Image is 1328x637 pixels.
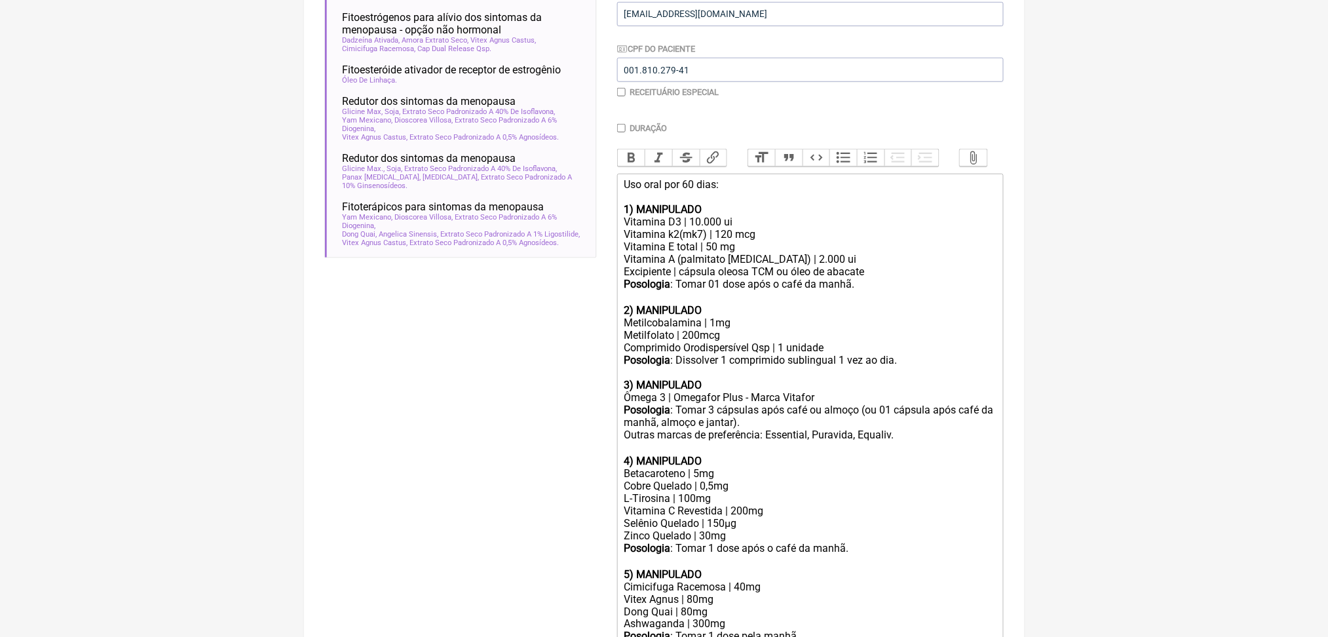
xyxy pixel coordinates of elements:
strong: 2) MANIPULADO [624,304,702,317]
button: Attach Files [960,149,987,166]
div: Dong Quai | 80mg [624,606,996,618]
span: Fitoestrógenos para alívio dos sintomas da menopausa - opção não hormonal [343,11,586,36]
button: Bold [618,149,645,166]
span: Fitoesteróide ativador de receptor de estrogênio [343,64,561,76]
button: Italic [645,149,672,166]
span: Vitex Agnus Castus [471,36,537,45]
span: Panax [MEDICAL_DATA], [MEDICAL_DATA], Extrato Seco Padronizado A 10% Ginsenosídeos [343,173,586,190]
strong: Posologia [624,278,670,290]
div: Vitex Agnus | 80mg [624,593,996,606]
span: Vitex Agnus Castus, Extrato Seco Padronizado A 0,5% Agnosídeos [343,239,560,247]
div: Vitamina k2(mk7) | 120 mcg [624,228,996,241]
span: Yam Mexicano, Dioscorea Villosa, Extrato Seco Padronizado A 6% Diogenina [343,213,586,230]
label: CPF do Paciente [617,44,696,54]
div: Vitamina A (palmitato [MEDICAL_DATA]) | 2.000 ui Excipiente | cápsula oleosa TCM ou óleo de abacate [624,253,996,278]
button: Code [803,149,830,166]
button: Increase Level [911,149,939,166]
button: Heading [748,149,776,166]
span: Fitoterápicos para sintomas da menopausa [343,201,544,213]
strong: Posologia [624,354,670,366]
span: Glicine Max., Soja, Extrato Seco Padronizado A 40% De Isoflavona [343,164,558,173]
div: : Tomar 3 cápsulas após café ou almoço (ou 01 cápsula após café da manhã, almoço e jantar). Outra... [624,404,996,455]
button: Link [700,149,727,166]
div: : Tomar 1 dose após o café da manhã. ㅤ [624,542,996,568]
div: Cimicifuga Racemosa | 40mg [624,581,996,593]
div: Vitamina D3 | 10.000 ui [624,216,996,228]
label: Receituário Especial [630,87,719,97]
div: Comprimido Orodispersível Qsp | 1 unidade [624,341,996,354]
span: Redutor dos sintomas da menopausa [343,95,516,107]
button: Quote [775,149,803,166]
span: Vitex Agnus Castus, Extrato Seco Padronizado A 0,5% Agnosídeos [343,133,560,142]
div: Metilcobalamina | 1mg Metilfolato | 200mcg [624,317,996,341]
strong: Posologia [624,404,670,416]
div: Betacaroteno | 5mg [624,467,996,480]
span: Cap Dual Release Qsp [418,45,492,53]
button: Bullets [829,149,857,166]
div: Ômega 3 | Omegafor Plus - Marca Vitafor [624,391,996,404]
div: Cobre Quelado | 0,5mg [624,480,996,492]
span: Glicine Max, Soja, Extrato Seco Padronizado A 40% De Isoflavona [343,107,556,116]
strong: 1) MANIPULADO [624,203,702,216]
span: Yam Mexicano, Dioscorea Villosa, Extrato Seco Padronizado A 6% Diogenina [343,116,586,133]
button: Numbers [857,149,884,166]
button: Decrease Level [884,149,912,166]
strong: 3) MANIPULADO [624,379,702,391]
div: : Dissolver 1 comprimido sublingual 1 vez ao dia. [624,354,996,379]
div: Uso oral por 60 dias: [624,178,996,216]
strong: Posologia [624,542,670,554]
span: Redutor dos sintomas da menopausa [343,152,516,164]
div: Ashwaganda | 300mg [624,618,996,630]
span: Dadzeína Ativada [343,36,400,45]
div: : Tomar 01 dose após o café da manhã. ㅤ [624,278,996,317]
span: Óleo De Linhaça [343,76,398,85]
span: Amora Extrato Seco [402,36,469,45]
div: Vitamina C Revestida | 200mg [624,505,996,517]
div: Vitamina E total | 50 mg [624,241,996,253]
label: Duração [630,123,667,133]
button: Strikethrough [672,149,700,166]
div: Selênio Quelado | 150µg [624,517,996,530]
span: Cimicifuga Racemosa [343,45,416,53]
strong: 4) MANIPULADO [624,455,702,467]
div: Zinco Quelado | 30mg [624,530,996,542]
strong: 5) MANIPULADO [624,568,702,581]
div: L-Tirosina | 100mg [624,492,996,505]
span: Dong Quai, Angelica Sinensis, Extrato Seco Padronizado A 1% Ligostilide [343,230,580,239]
